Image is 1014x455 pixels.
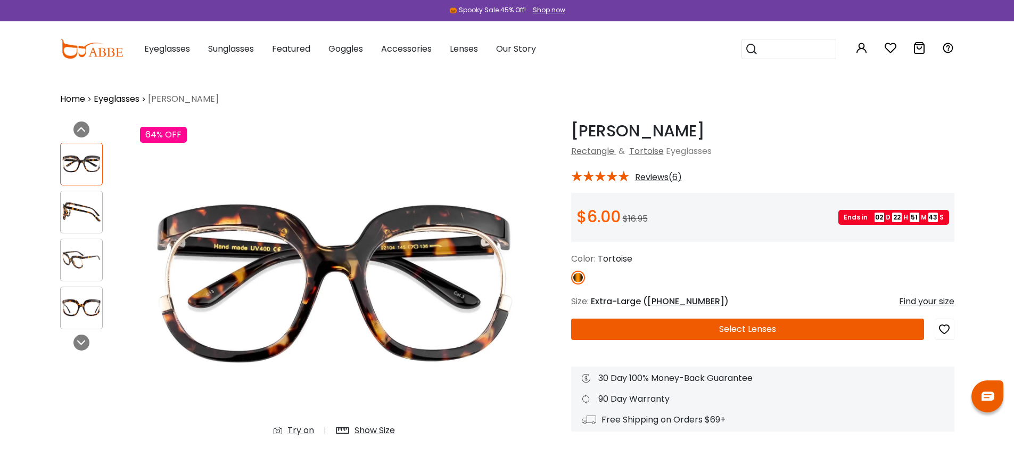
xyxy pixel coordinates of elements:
[939,213,944,222] span: S
[571,319,924,340] button: Select Lenses
[571,253,596,265] span: Color:
[875,213,884,222] span: 02
[616,145,627,157] span: &
[61,249,102,270] img: Johnson Tortoise Plastic Eyeglasses , Fashion , UniversalBridgeFit Frames from ABBE Glasses
[582,413,944,426] div: Free Shipping on Orders $69+
[582,372,944,385] div: 30 Day 100% Money-Back Guarantee
[148,93,219,105] span: [PERSON_NAME]
[208,43,254,55] span: Sunglasses
[449,5,526,15] div: 🎃 Spooky Sale 45% Off!
[140,121,529,445] img: Johnson Tortoise Plastic Eyeglasses , Fashion , UniversalBridgeFit Frames from ABBE Glasses
[598,253,632,265] span: Tortoise
[61,153,102,174] img: Johnson Tortoise Plastic Eyeglasses , Fashion , UniversalBridgeFit Frames from ABBE Glasses
[886,213,891,222] span: D
[328,43,363,55] span: Goggles
[910,213,919,222] span: 51
[928,213,938,222] span: 43
[533,5,565,15] div: Shop now
[571,295,589,307] span: Size:
[527,5,565,14] a: Shop now
[623,213,648,225] span: $16.95
[629,145,664,157] a: Tortoise
[571,145,614,157] a: Rectangle
[571,121,954,141] h1: [PERSON_NAME]
[355,424,395,437] div: Show Size
[94,93,139,105] a: Eyeglasses
[635,173,682,182] span: Reviews(6)
[591,295,729,307] span: Extra-Large ( )
[899,295,954,308] div: Find your size
[903,213,908,222] span: H
[844,213,873,222] span: Ends in
[921,213,927,222] span: M
[381,43,432,55] span: Accessories
[582,393,944,405] div: 90 Day Warranty
[450,43,478,55] span: Lenses
[647,295,724,307] span: [PHONE_NUMBER]
[140,127,187,143] div: 64% OFF
[144,43,190,55] span: Eyeglasses
[576,205,621,228] span: $6.00
[982,392,994,401] img: chat
[892,213,902,222] span: 22
[287,424,314,437] div: Try on
[666,145,712,157] span: Eyeglasses
[60,93,85,105] a: Home
[60,39,123,59] img: abbeglasses.com
[272,43,310,55] span: Featured
[61,297,102,318] img: Johnson Tortoise Plastic Eyeglasses , Fashion , UniversalBridgeFit Frames from ABBE Glasses
[61,201,102,222] img: Johnson Tortoise Plastic Eyeglasses , Fashion , UniversalBridgeFit Frames from ABBE Glasses
[496,43,536,55] span: Our Story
